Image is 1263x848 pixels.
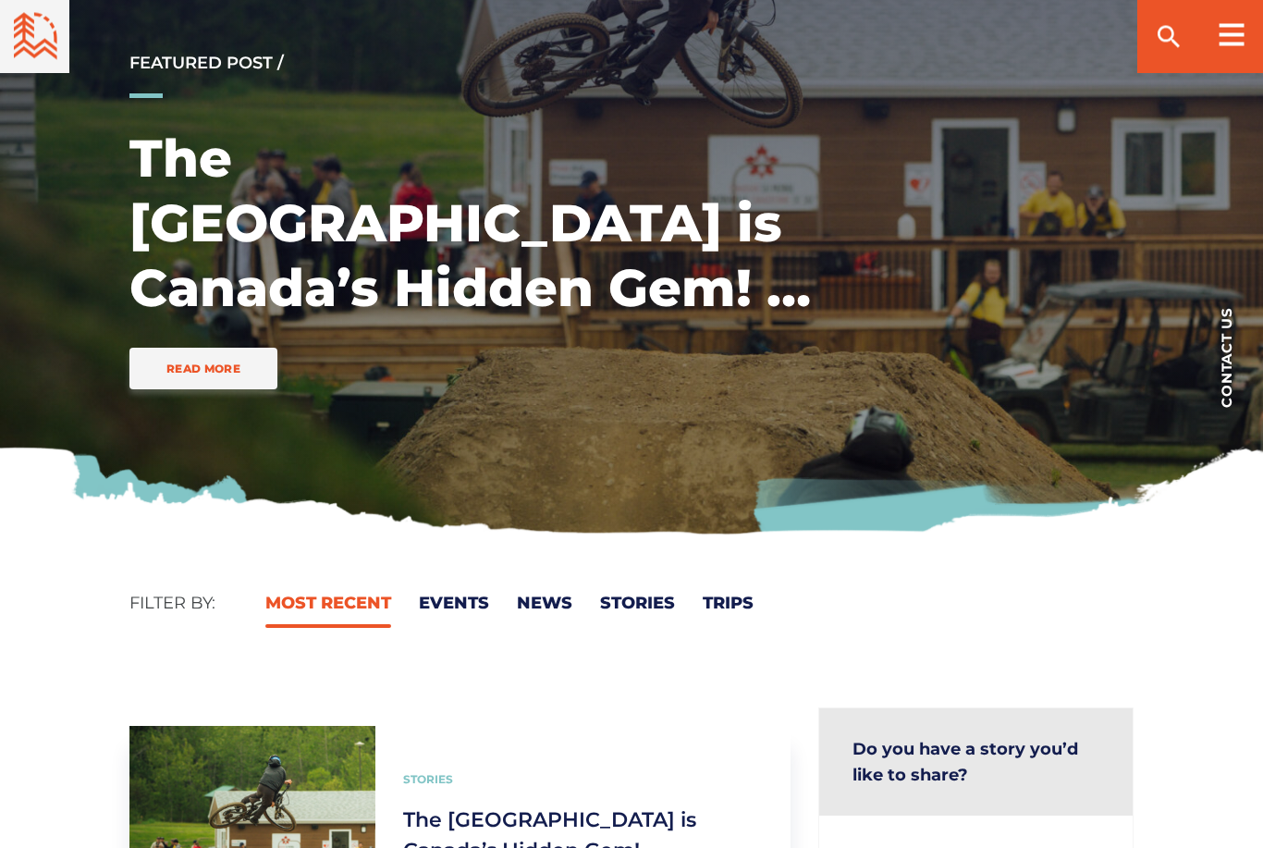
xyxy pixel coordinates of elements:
[819,709,1133,817] h4: Do you have a story you’d like to share?
[129,54,284,74] a: Featured Post /
[166,363,240,376] span: Read More
[1220,308,1233,409] span: Contact us
[419,594,489,614] a: Events
[517,594,572,614] a: News
[129,349,277,390] a: Read More
[129,128,811,385] a: The [GEOGRAPHIC_DATA] is Canada’s Hidden Gem! – [PERSON_NAME]
[1189,279,1263,436] a: Contact us
[265,594,391,614] a: Most Recent
[600,594,675,614] a: Stories
[403,773,453,787] a: Stories
[703,594,754,614] a: Trips
[1154,22,1183,52] ion-icon: search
